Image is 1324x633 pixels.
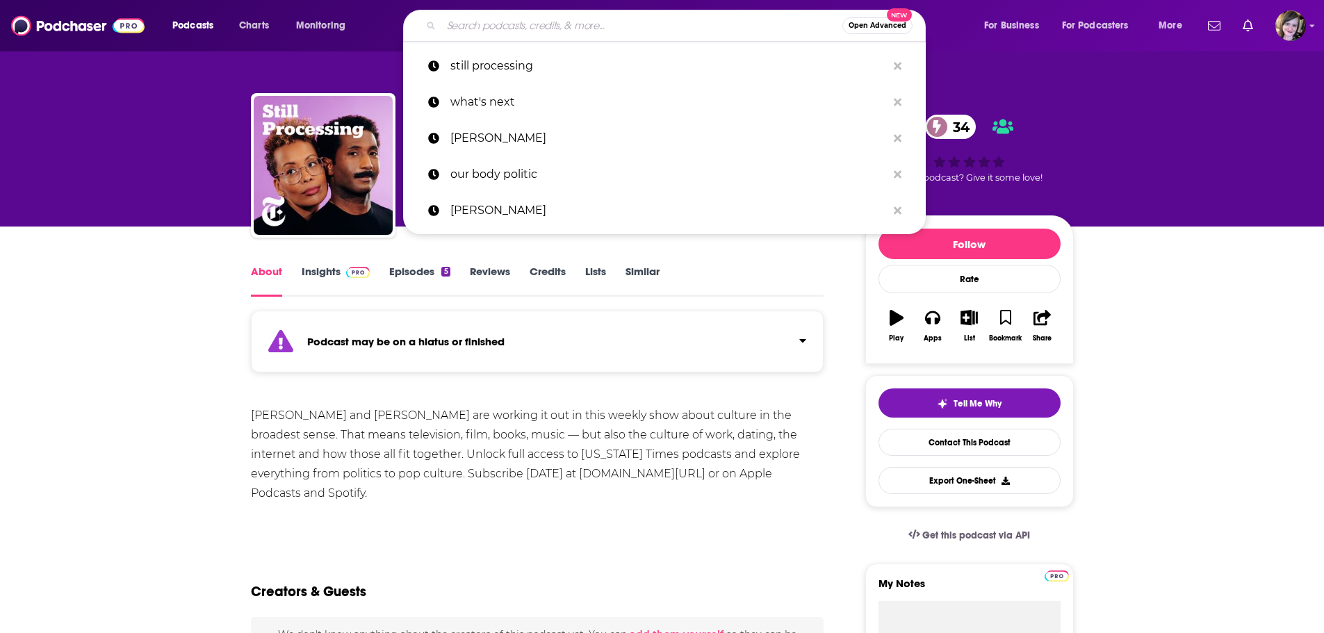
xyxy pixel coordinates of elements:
[389,265,450,297] a: Episodes5
[1202,14,1226,38] a: Show notifications dropdown
[416,10,939,42] div: Search podcasts, credits, & more...
[1275,10,1306,41] button: Show profile menu
[307,335,505,348] strong: Podcast may be on a hiatus or finished
[924,334,942,343] div: Apps
[865,106,1074,192] div: 34Good podcast? Give it some love!
[974,15,1056,37] button: open menu
[878,301,915,351] button: Play
[951,301,987,351] button: List
[441,15,842,37] input: Search podcasts, credits, & more...
[450,84,887,120] p: what's next
[163,15,231,37] button: open menu
[450,156,887,192] p: our body politic
[1237,14,1259,38] a: Show notifications dropdown
[172,16,213,35] span: Podcasts
[1062,16,1129,35] span: For Podcasters
[254,96,393,235] img: Still Processing
[878,229,1061,259] button: Follow
[954,398,1002,409] span: Tell Me Why
[878,467,1061,494] button: Export One-Sheet
[922,529,1030,541] span: Get this podcast via API
[11,13,145,39] img: Podchaser - Follow, Share and Rate Podcasts
[403,48,926,84] a: still processing
[230,15,277,37] a: Charts
[915,301,951,351] button: Apps
[296,16,345,35] span: Monitoring
[925,115,976,139] a: 34
[403,84,926,120] a: what's next
[585,265,606,297] a: Lists
[889,334,904,343] div: Play
[939,115,976,139] span: 34
[1045,568,1069,582] a: Pro website
[1045,570,1069,582] img: Podchaser Pro
[1149,15,1200,37] button: open menu
[450,120,887,156] p: chauncey devega
[1275,10,1306,41] span: Logged in as IAmMBlankenship
[878,388,1061,418] button: tell me why sparkleTell Me Why
[897,518,1042,552] a: Get this podcast via API
[878,577,1061,601] label: My Notes
[1033,334,1052,343] div: Share
[450,48,887,84] p: still processing
[251,265,282,297] a: About
[239,16,269,35] span: Charts
[346,267,370,278] img: Podchaser Pro
[403,156,926,192] a: our body politic
[626,265,660,297] a: Similar
[251,406,824,503] div: [PERSON_NAME] and [PERSON_NAME] are working it out in this weekly show about culture in the broad...
[887,8,912,22] span: New
[1159,16,1182,35] span: More
[897,172,1043,183] span: Good podcast? Give it some love!
[878,265,1061,293] div: Rate
[849,22,906,29] span: Open Advanced
[937,398,948,409] img: tell me why sparkle
[302,265,370,297] a: InsightsPodchaser Pro
[984,16,1039,35] span: For Business
[286,15,363,37] button: open menu
[964,334,975,343] div: List
[251,319,824,372] section: Click to expand status details
[530,265,566,297] a: Credits
[450,192,887,229] p: alana wise
[842,17,913,34] button: Open AdvancedNew
[251,583,366,600] h2: Creators & Guests
[470,265,510,297] a: Reviews
[878,429,1061,456] a: Contact This Podcast
[1024,301,1060,351] button: Share
[403,192,926,229] a: [PERSON_NAME]
[988,301,1024,351] button: Bookmark
[441,267,450,277] div: 5
[1275,10,1306,41] img: User Profile
[1053,15,1149,37] button: open menu
[403,120,926,156] a: [PERSON_NAME]
[989,334,1022,343] div: Bookmark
